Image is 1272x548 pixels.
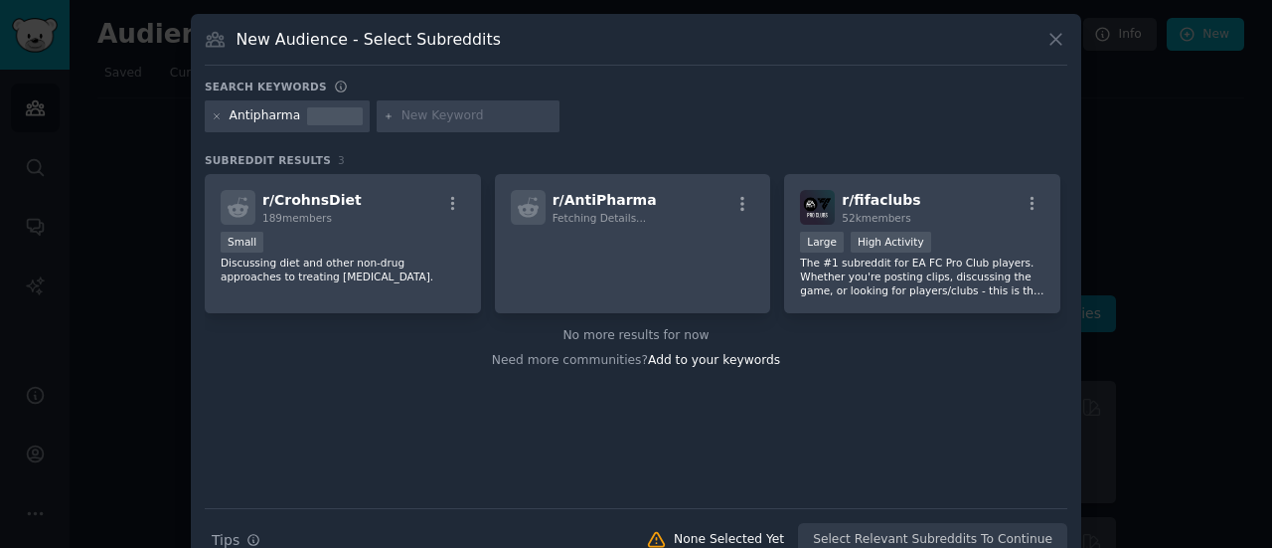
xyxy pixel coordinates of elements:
span: 189 members [262,212,332,224]
div: Antipharma [230,107,301,125]
span: Subreddit Results [205,153,331,167]
span: Add to your keywords [648,353,780,367]
div: No more results for now [205,327,1067,345]
div: Small [221,232,263,253]
span: r/ CrohnsDiet [262,192,362,208]
span: 3 [338,154,345,166]
h3: Search keywords [205,80,327,93]
span: r/ fifaclubs [842,192,920,208]
h3: New Audience - Select Subreddits [237,29,501,50]
span: r/ AntiPharma [553,192,657,208]
div: High Activity [851,232,931,253]
div: Need more communities? [205,345,1067,370]
img: fifaclubs [800,190,835,225]
input: New Keyword [401,107,553,125]
p: Discussing diet and other non-drug approaches to treating [MEDICAL_DATA]. [221,256,465,283]
div: Large [800,232,844,253]
span: 52k members [842,212,910,224]
span: Fetching Details... [553,212,646,224]
p: The #1 subreddit for EA FC Pro Club players. Whether you're posting clips, discussing the game, o... [800,256,1044,297]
